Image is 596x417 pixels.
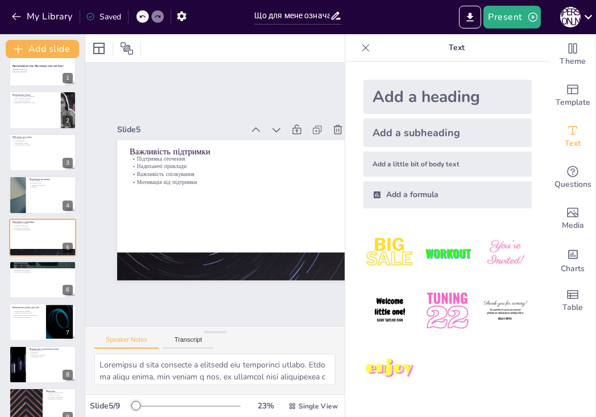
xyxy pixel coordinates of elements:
[29,180,73,182] p: Страх невдачі
[13,220,73,223] p: Важливість підтримки
[13,310,43,313] p: Задоволення від процесу
[29,184,73,186] p: Невдачі як можливість
[9,49,76,87] div: 1
[13,228,73,231] p: Мотивація від підтримки
[29,356,73,358] p: Адаптація до змін
[185,99,343,273] p: Важливість підтримки
[181,104,337,276] p: Підтримка оточення
[9,219,76,256] div: 5
[29,351,73,354] p: Мотивація
[94,354,336,385] textarea: Loremipsu d sita consecte a elitsedd eiu temporinci utlabo. Etdo ma aliqu enima, min veniam q nos...
[556,96,590,109] span: Template
[479,284,532,337] img: 6.jpeg
[9,176,76,214] div: 4
[375,34,539,62] p: Text
[63,201,73,211] div: 4
[459,6,481,28] button: Export to PowerPoint
[299,402,338,411] span: Single View
[562,301,583,314] span: Table
[46,390,73,393] p: Висновок
[63,370,73,380] div: 8
[363,227,416,280] img: 1.jpeg
[9,91,76,129] div: 2
[193,75,286,176] div: Slide 5
[46,398,73,400] p: Порівняння з іншими
[9,346,76,383] div: 8
[9,134,76,171] div: 3
[363,118,532,147] div: Add a subheading
[29,350,73,352] p: Реалістичні цілі
[13,267,73,269] p: Уникнення повторення помилок
[363,181,532,208] div: Add a formula
[561,263,585,275] span: Charts
[29,182,73,185] p: Сумніви в собі
[13,136,56,139] p: Мій шлях до успіху
[63,328,73,338] div: 7
[90,400,131,411] div: Slide 5 / 9
[6,40,79,58] button: Add slide
[120,42,134,55] span: Position
[13,265,73,267] p: Невдачі як навчальний досвід
[252,400,279,411] div: 23 %
[13,306,43,309] p: Визначення успіху для себе
[29,347,73,350] p: Поради для досягнення успіху
[550,116,595,157] div: Add text boxes
[13,138,56,140] p: Визначення цілей
[13,224,73,227] p: Надихаючі приклади
[562,219,584,232] span: Media
[13,100,56,102] p: Успіх може змінюватися
[550,157,595,198] div: Get real-time input from your audience
[13,312,43,314] p: Розвиток як частина успіху
[63,73,73,83] div: 1
[29,354,73,356] p: Просити про допомогу
[13,64,64,67] strong: Презентація на тему: Що означає успіх для мене?
[421,284,474,337] img: 5.jpeg
[29,178,73,181] p: Перешкоди на шляху
[13,101,56,104] p: Важливість усвідомлення успіху
[13,69,73,71] p: [PERSON_NAME] 8 клас
[479,227,532,280] img: 3.jpeg
[46,396,73,398] p: Внутрішнє задоволення
[94,336,159,349] button: Speaker Notes
[163,336,214,349] button: Transcript
[13,263,73,266] p: Навчання на помилках
[13,97,56,100] p: Успіх залежить від цілей
[560,55,586,68] span: Theme
[13,269,73,271] p: Розвиток через помилки
[86,11,121,22] div: Saved
[9,303,76,341] div: 7
[13,93,56,96] p: Визначення успіху
[176,109,332,281] p: Надихаючі приклади
[13,71,73,73] p: Generated with [URL]
[13,271,73,273] p: Важливість саморефлексії
[560,7,581,27] div: Д [PERSON_NAME]
[560,6,581,28] button: Д [PERSON_NAME]
[63,116,73,126] div: 2
[13,227,73,229] p: Важливість спілкування
[550,75,595,116] div: Add ready made slides
[254,7,330,24] input: Insert title
[13,317,43,319] p: Насолода від досягнень
[63,158,73,168] div: 3
[483,6,540,28] button: Present
[13,142,56,144] p: Реалістичність цілей
[13,95,56,97] p: Успіх є суб'єктивним поняттям
[363,284,416,337] img: 4.jpeg
[554,178,591,191] span: Questions
[9,261,76,299] div: 6
[13,144,56,146] p: Розбиття цілей на етапи
[363,342,416,395] img: 7.jpeg
[63,285,73,295] div: 6
[13,314,43,317] p: Важливість позитивного мислення
[550,239,595,280] div: Add charts and graphs
[363,80,532,114] div: Add a heading
[363,152,532,177] div: Add a little bit of body text
[9,7,77,26] button: My Library
[550,198,595,239] div: Add images, graphics, shapes or video
[550,34,595,75] div: Change the overall theme
[13,222,73,224] p: Підтримка оточення
[565,137,581,150] span: Text
[63,243,73,253] div: 5
[29,186,73,189] p: Стійкість
[421,227,474,280] img: 2.jpeg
